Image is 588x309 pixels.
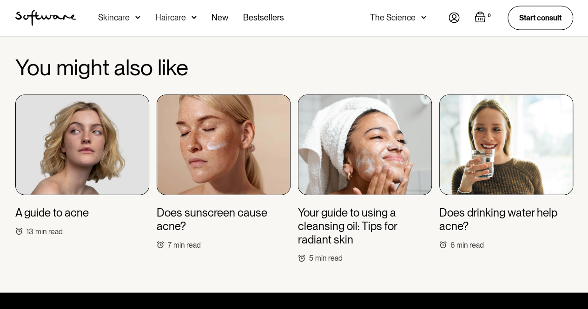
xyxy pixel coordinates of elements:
[508,6,573,30] a: Start consult
[15,10,76,26] img: Software Logo
[26,227,33,236] div: 13
[15,10,76,26] a: home
[168,241,172,250] div: 7
[298,206,432,246] h3: Your guide to using a cleansing oil: Tips for radiant skin
[35,227,63,236] div: min read
[157,95,291,250] a: Does sunscreen cause acne?7min read
[439,206,573,233] h3: Does drinking water help acne?
[135,13,140,22] img: arrow down
[370,13,416,22] div: The Science
[486,12,493,20] div: 0
[298,95,432,263] a: Your guide to using a cleansing oil: Tips for radiant skin5min read
[439,95,573,250] a: Does drinking water help acne?6min read
[456,241,484,250] div: min read
[315,254,343,263] div: min read
[421,13,426,22] img: arrow down
[98,13,130,22] div: Skincare
[15,206,89,220] h3: A guide to acne
[192,13,197,22] img: arrow down
[173,241,201,250] div: min read
[450,241,455,250] div: 6
[475,12,493,25] a: Open empty cart
[15,95,149,236] a: A guide to acne13min read
[157,206,291,233] h3: Does sunscreen cause acne?
[309,254,313,263] div: 5
[15,55,573,80] h2: You might also like
[155,13,186,22] div: Haircare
